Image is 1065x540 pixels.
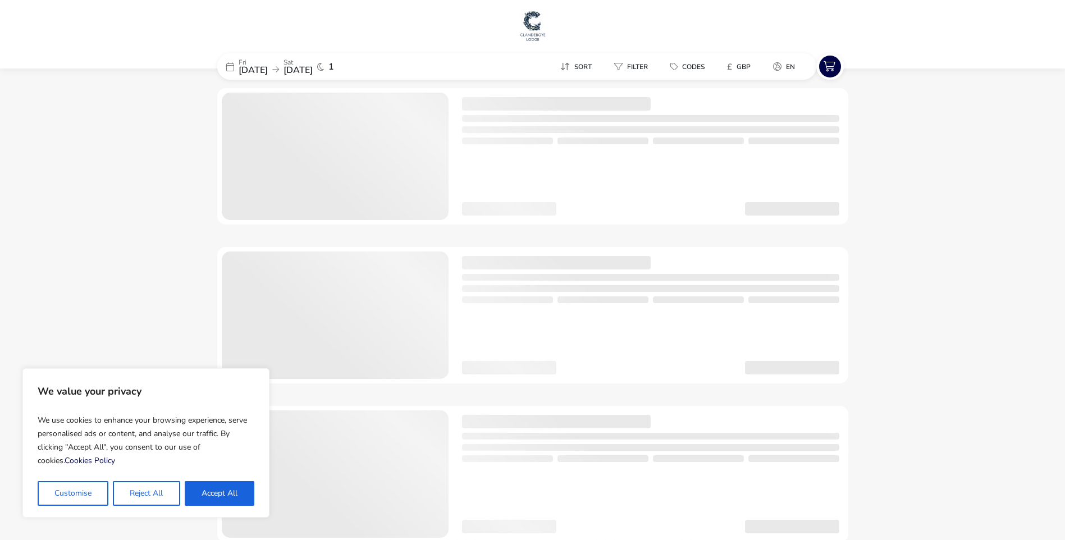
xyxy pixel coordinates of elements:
p: We value your privacy [38,380,254,402]
span: Filter [627,62,648,71]
button: Codes [661,58,714,75]
span: en [786,62,795,71]
p: Fri [239,59,268,66]
span: [DATE] [239,64,268,76]
img: Main Website [519,9,547,43]
span: 1 [328,62,334,71]
button: Customise [38,481,108,506]
p: Sat [284,59,313,66]
naf-pibe-menu-bar-item: £GBP [718,58,764,75]
a: Cookies Policy [65,455,115,466]
naf-pibe-menu-bar-item: Sort [551,58,605,75]
button: en [764,58,804,75]
p: We use cookies to enhance your browsing experience, serve personalised ads or content, and analys... [38,409,254,472]
button: Filter [605,58,657,75]
span: GBP [737,62,751,71]
div: Fri[DATE]Sat[DATE]1 [217,53,386,80]
span: Codes [682,62,705,71]
naf-pibe-menu-bar-item: en [764,58,808,75]
button: Sort [551,58,601,75]
button: Accept All [185,481,254,506]
i: £ [727,61,732,72]
div: We value your privacy [22,368,269,518]
button: £GBP [718,58,760,75]
naf-pibe-menu-bar-item: Codes [661,58,718,75]
button: Reject All [113,481,180,506]
span: [DATE] [284,64,313,76]
span: Sort [574,62,592,71]
naf-pibe-menu-bar-item: Filter [605,58,661,75]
